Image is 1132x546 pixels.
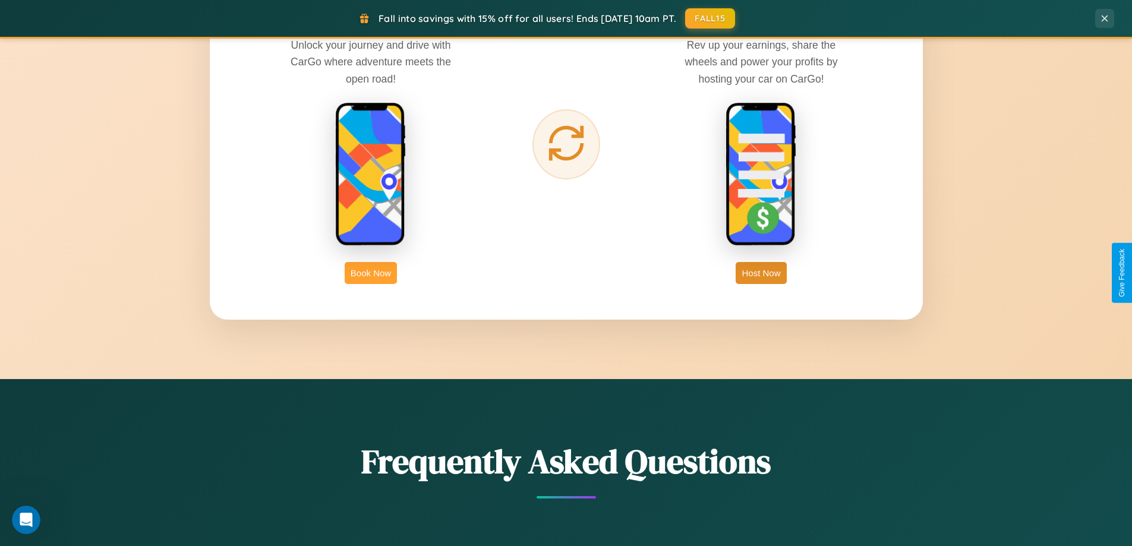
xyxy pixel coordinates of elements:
button: FALL15 [685,8,735,29]
h2: Frequently Asked Questions [210,438,923,484]
div: Give Feedback [1118,249,1126,297]
button: Host Now [736,262,786,284]
iframe: Intercom live chat [12,506,40,534]
img: host phone [726,102,797,247]
button: Book Now [345,262,397,284]
img: rent phone [335,102,406,247]
p: Unlock your journey and drive with CarGo where adventure meets the open road! [282,37,460,87]
span: Fall into savings with 15% off for all users! Ends [DATE] 10am PT. [379,12,676,24]
p: Rev up your earnings, share the wheels and power your profits by hosting your car on CarGo! [672,37,850,87]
